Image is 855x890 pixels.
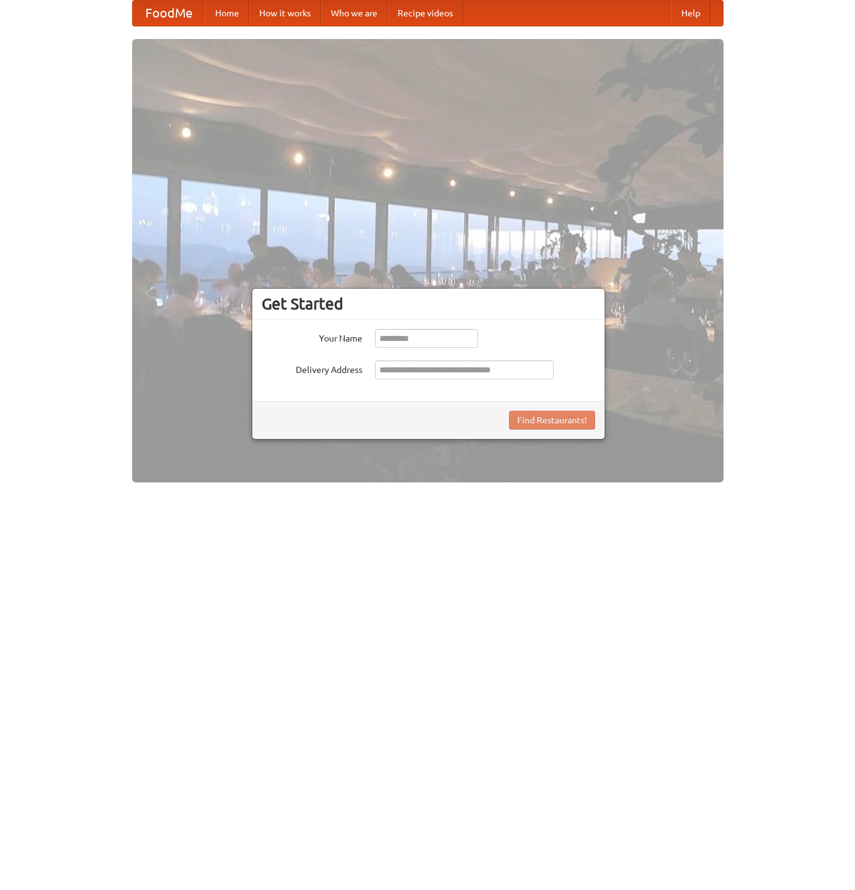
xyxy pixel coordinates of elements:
[321,1,388,26] a: Who we are
[205,1,249,26] a: Home
[388,1,463,26] a: Recipe videos
[262,329,362,345] label: Your Name
[133,1,205,26] a: FoodMe
[249,1,321,26] a: How it works
[509,411,595,430] button: Find Restaurants!
[671,1,710,26] a: Help
[262,294,595,313] h3: Get Started
[262,360,362,376] label: Delivery Address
